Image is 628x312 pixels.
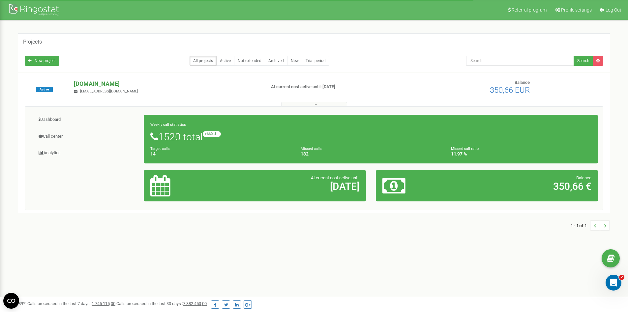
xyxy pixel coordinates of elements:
h1: 1520 total [150,131,591,142]
u: 7 382 453,00 [183,301,207,306]
span: At current cost active until [311,175,359,180]
a: Call center [30,128,144,145]
span: Active [36,87,53,92]
span: [EMAIL_ADDRESS][DOMAIN_NAME] [80,89,138,93]
h4: 182 [301,152,441,156]
span: 350,66 EUR [490,86,530,95]
u: 1 745 115,00 [92,301,115,306]
span: 2 [619,275,624,280]
p: [DOMAIN_NAME] [74,80,260,88]
small: Weekly call statistics [150,122,186,127]
small: +660 [203,131,221,137]
iframe: Intercom live chat [606,275,621,291]
a: Archived [265,56,287,66]
span: Balance [576,175,591,180]
a: New project [25,56,59,66]
a: New [287,56,302,66]
nav: ... [571,214,610,237]
h4: 11,97 % [451,152,591,156]
a: Not extended [234,56,265,66]
p: At current cost active until: [DATE] [271,84,408,90]
input: Search [466,56,574,66]
small: Missed calls [301,147,322,151]
span: Referral program [512,7,547,13]
span: Calls processed in the last 7 days : [27,301,115,306]
a: Analytics [30,145,144,161]
h2: [DATE] [223,181,359,192]
small: Missed call ratio [451,147,479,151]
span: Balance [515,80,530,85]
span: 1 - 1 of 1 [571,221,590,230]
span: Calls processed in the last 30 days : [116,301,207,306]
a: Trial period [302,56,329,66]
button: Search [574,56,593,66]
h5: Projects [23,39,42,45]
a: Dashboard [30,112,144,128]
h2: 350,66 € [455,181,591,192]
small: Target calls [150,147,170,151]
button: Open CMP widget [3,293,19,309]
h4: 14 [150,152,291,156]
span: Profile settings [561,7,592,13]
a: Active [216,56,234,66]
span: Log Out [606,7,621,13]
a: All projects [190,56,217,66]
